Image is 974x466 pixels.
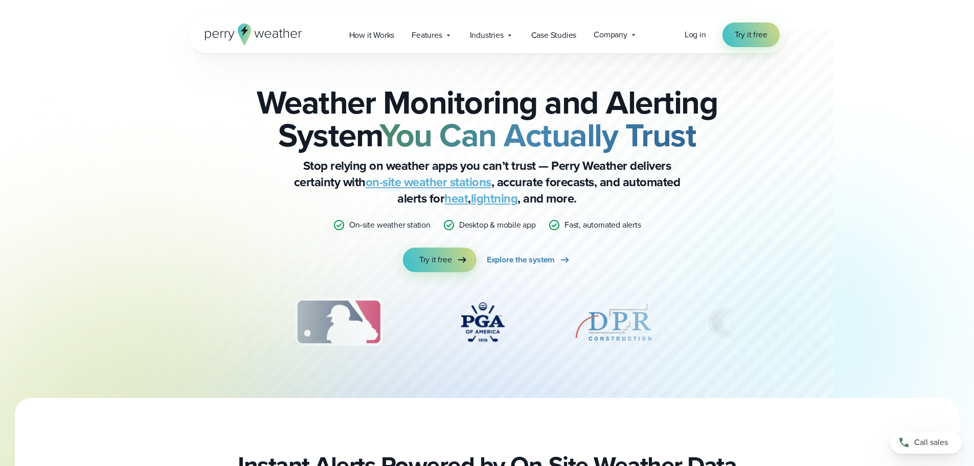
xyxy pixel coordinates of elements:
[573,297,654,348] img: DPR-Construction.svg
[531,29,577,41] span: Case Studies
[412,29,442,41] span: Features
[283,158,692,207] p: Stop relying on weather apps you can’t trust — Perry Weather delivers certainty with , accurate f...
[685,29,706,41] a: Log in
[487,254,555,266] span: Explore the system
[341,25,403,46] a: How it Works
[366,173,491,191] a: on-site weather stations
[240,86,735,151] h2: Weather Monitoring and Alerting System
[470,29,504,41] span: Industries
[704,297,766,348] div: 6 of 12
[685,29,706,40] span: Log in
[594,29,627,41] span: Company
[471,189,518,208] a: lightning
[442,297,524,348] img: PGA.svg
[487,248,571,272] a: Explore the system
[523,25,585,46] a: Case Studies
[419,254,452,266] span: Try it free
[722,23,780,47] a: Try it free
[349,29,395,41] span: How it Works
[704,297,766,348] img: University-of-Georgia.svg
[403,248,477,272] a: Try it free
[890,431,962,454] a: Call sales
[573,297,654,348] div: 5 of 12
[240,297,735,353] div: slideshow
[564,219,641,231] p: Fast, automated alerts
[285,297,393,348] img: MLB.svg
[459,219,536,231] p: Desktop & mobile app
[444,189,468,208] a: heat
[442,297,524,348] div: 4 of 12
[735,29,767,41] span: Try it free
[285,297,393,348] div: 3 of 12
[379,111,696,159] strong: You Can Actually Trust
[914,436,948,449] span: Call sales
[349,219,430,231] p: On-site weather station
